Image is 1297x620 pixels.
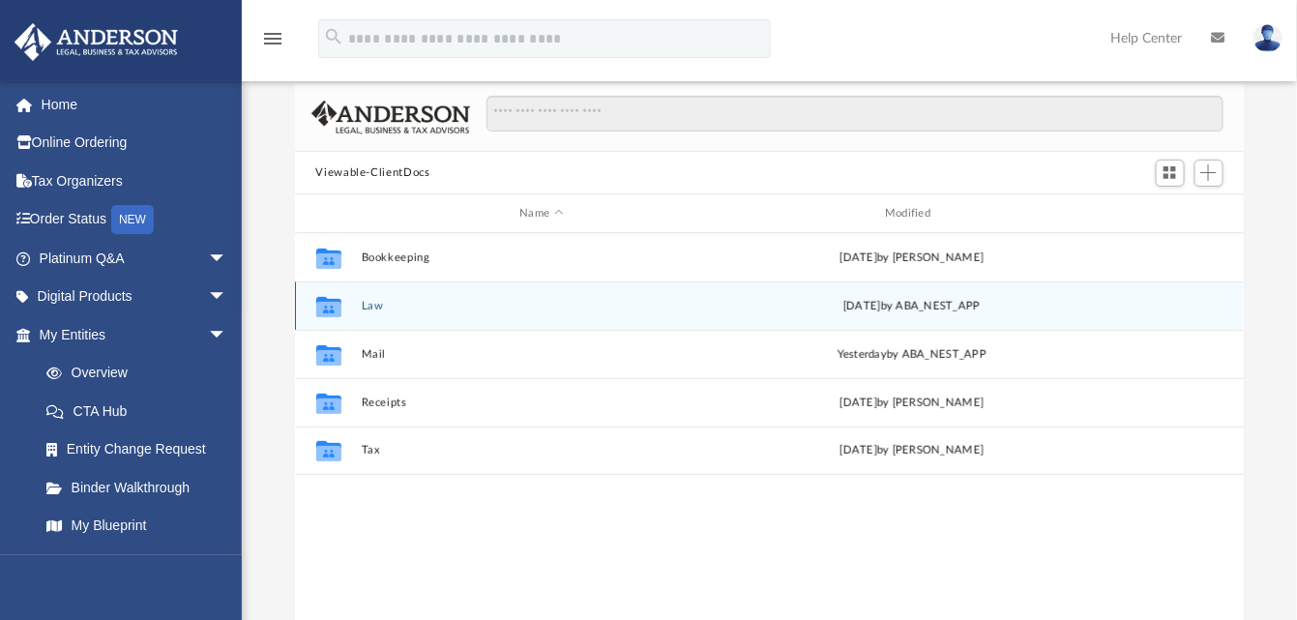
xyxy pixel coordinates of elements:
[361,397,722,409] button: Receipts
[730,205,1092,222] div: Modified
[27,430,256,469] a: Entity Change Request
[14,239,256,278] a: Platinum Q&Aarrow_drop_down
[360,205,722,222] div: Name
[315,164,429,182] button: Viewable-ClientDocs
[27,545,256,583] a: Tax Due Dates
[730,442,1092,459] div: [DATE] by [PERSON_NAME]
[730,250,1092,267] div: [DATE] by [PERSON_NAME]
[14,85,256,124] a: Home
[323,26,344,47] i: search
[837,349,886,360] span: yesterday
[14,162,256,200] a: Tax Organizers
[261,27,284,50] i: menu
[303,205,351,222] div: id
[1156,160,1185,187] button: Switch to Grid View
[1253,24,1282,52] img: User Pic
[111,205,154,234] div: NEW
[361,348,722,361] button: Mail
[361,300,722,312] button: Law
[1194,160,1223,187] button: Add
[27,354,256,393] a: Overview
[9,23,184,61] img: Anderson Advisors Platinum Portal
[14,278,256,316] a: Digital Productsarrow_drop_down
[730,346,1092,364] div: by ABA_NEST_APP
[361,445,722,458] button: Tax
[14,200,256,240] a: Order StatusNEW
[361,251,722,264] button: Bookkeeping
[14,315,256,354] a: My Entitiesarrow_drop_down
[208,239,247,279] span: arrow_drop_down
[730,298,1092,315] div: [DATE] by ABA_NEST_APP
[208,315,247,355] span: arrow_drop_down
[27,507,247,546] a: My Blueprint
[486,96,1223,133] input: Search files and folders
[208,278,247,317] span: arrow_drop_down
[261,37,284,50] a: menu
[14,124,256,162] a: Online Ordering
[730,395,1092,412] div: [DATE] by [PERSON_NAME]
[1101,205,1236,222] div: id
[27,392,256,430] a: CTA Hub
[27,468,256,507] a: Binder Walkthrough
